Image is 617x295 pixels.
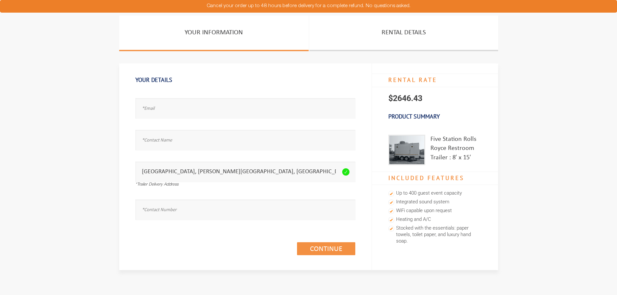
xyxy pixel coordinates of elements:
h3: Product Summary [372,110,498,123]
div: *Trailer Delivery Address [135,182,355,188]
li: Heating and A/C [388,215,482,224]
li: WiFi capable upon request [388,207,482,215]
li: Stocked with the essentials: paper towels, toilet paper, and luxury hand soap. [388,224,482,246]
a: Continue [297,242,355,255]
h4: RENTAL RATE [372,74,498,87]
p: $2646.43 [372,87,498,110]
input: *Contact Number [135,199,355,220]
li: Integrated sound system [388,198,482,207]
h1: Your Details [135,73,355,87]
input: *Email [135,98,355,119]
li: Up to 400 guest event capacity [388,189,482,198]
input: *Contact Name [135,130,355,150]
div: Five Station Rolls Royce Restroom Trailer : 8′ x 15′ [430,135,482,165]
input: *Trailer Delivery Address [135,162,355,182]
a: Rental Details [309,16,498,51]
h4: Included Features [372,172,498,185]
a: Your Information [119,16,309,51]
